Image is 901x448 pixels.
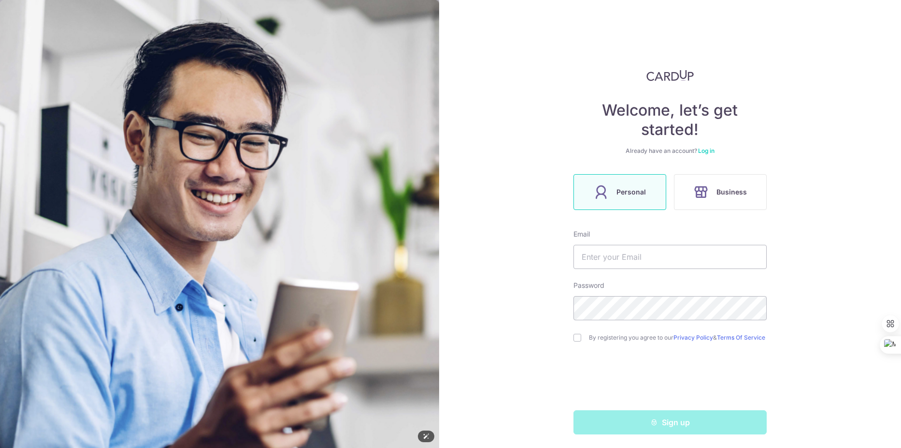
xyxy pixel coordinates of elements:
[573,147,767,155] div: Already have an account?
[570,174,670,210] a: Personal
[573,281,604,290] label: Password
[616,186,646,198] span: Personal
[646,70,694,81] img: CardUp Logo
[573,101,767,139] h4: Welcome, let’s get started!
[716,186,747,198] span: Business
[670,174,771,210] a: Business
[717,334,765,341] a: Terms Of Service
[589,334,767,342] label: By registering you agree to our &
[673,334,713,341] a: Privacy Policy
[573,229,590,239] label: Email
[573,245,767,269] input: Enter your Email
[698,147,715,154] a: Log in
[597,361,744,399] iframe: reCAPTCHA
